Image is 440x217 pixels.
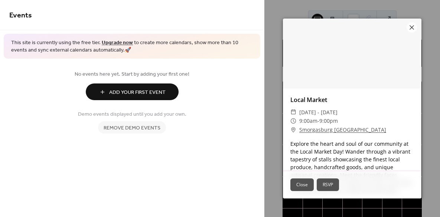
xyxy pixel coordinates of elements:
span: This site is currently using the free tier. to create more calendars, show more than 10 events an... [11,39,253,54]
a: Smorgasburg [GEOGRAPHIC_DATA] [299,125,386,134]
span: Demo events displayed until you add your own. [78,111,186,118]
div: Explore the heart and soul of our community at the Local Market Day! Wander through a vibrant tap... [283,140,421,194]
span: [DATE] - [DATE] [299,108,338,117]
button: RSVP [317,178,339,191]
a: Add Your First Event [9,83,255,100]
span: - [317,117,319,124]
span: Add Your First Event [109,89,166,96]
span: 9:00am [299,117,317,124]
span: No events here yet. Start by adding your first one! [9,70,255,78]
span: Remove demo events [104,124,160,132]
span: Events [9,8,32,23]
div: ​ [290,108,296,117]
div: ​ [290,116,296,125]
span: 9:00pm [319,117,338,124]
button: Remove demo events [98,121,166,134]
button: Add Your First Event [86,83,179,100]
div: ​ [290,125,296,134]
a: Upgrade now [102,38,133,48]
button: Close [290,178,314,191]
div: Local Market [283,95,421,104]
